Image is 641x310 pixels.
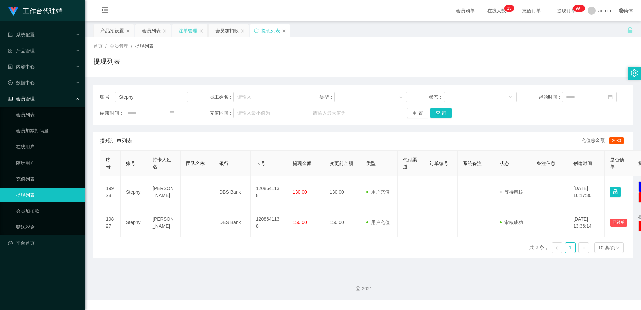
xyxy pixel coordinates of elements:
[163,29,167,33] i: 图标: close
[16,172,80,186] a: 充值列表
[100,176,121,208] td: 19928
[282,29,286,33] i: 图标: close
[219,161,229,166] span: 银行
[631,69,638,77] i: 图标: setting
[293,161,311,166] span: 提现金额
[619,8,624,13] i: 图标: global
[500,189,523,195] span: 等待审核
[126,161,135,166] span: 账号
[215,24,239,37] div: 会员加扣款
[16,108,80,121] a: 会员列表
[500,220,523,225] span: 审核成功
[170,111,174,115] i: 图标: calendar
[581,137,626,145] div: 充值总金额：
[500,161,509,166] span: 状态
[110,43,128,49] span: 会员管理
[16,220,80,234] a: 赠送彩金
[429,94,444,101] span: 状态：
[100,137,132,145] span: 提现订单列表
[256,161,265,166] span: 卡号
[555,246,559,250] i: 图标: left
[598,243,615,253] div: 10 条/页
[610,219,627,227] button: 已锁单
[241,29,245,33] i: 图标: close
[616,246,620,250] i: 图标: down
[8,96,13,101] i: 图标: table
[16,188,80,202] a: 提现列表
[100,110,124,117] span: 结束时间：
[153,157,171,169] span: 持卡人姓名
[366,189,390,195] span: 用户充值
[484,8,509,13] span: 在线人数
[627,27,633,33] i: 图标: unlock
[582,246,586,250] i: 图标: right
[8,96,35,101] span: 会员管理
[330,161,353,166] span: 变更前金额
[565,243,575,253] a: 1
[609,137,624,144] span: 2080
[297,110,309,117] span: ~
[93,56,120,66] h1: 提现列表
[608,95,613,99] i: 图标: calendar
[539,94,562,101] span: 起始时间：
[509,95,513,100] i: 图标: down
[23,0,63,22] h1: 工作台代理端
[147,208,181,237] td: [PERSON_NAME]
[105,43,107,49] span: /
[214,176,251,208] td: DBS Bank
[8,64,13,69] i: 图标: profile
[121,208,147,237] td: Stephy
[430,108,452,118] button: 查 询
[93,43,103,49] span: 首页
[366,220,390,225] span: 用户充值
[121,176,147,208] td: Stephy
[251,208,287,237] td: 1208641138
[179,24,197,37] div: 注单管理
[16,156,80,170] a: 陪玩用户
[8,64,35,69] span: 内容中心
[8,7,19,16] img: logo.9652507e.png
[610,157,624,169] span: 是否锁单
[509,5,512,12] p: 3
[573,5,585,12] sup: 1063
[573,161,592,166] span: 创建时间
[8,80,35,85] span: 数据中心
[293,189,307,195] span: 130.00
[8,48,13,53] i: 图标: appstore-o
[324,208,361,237] td: 150.00
[403,157,417,169] span: 代付渠道
[8,32,35,37] span: 系统配置
[210,94,233,101] span: 员工姓名：
[610,187,621,197] button: 图标: lock
[210,110,233,117] span: 充值区间：
[529,242,549,253] li: 共 2 条，
[407,108,428,118] button: 重 置
[8,236,80,250] a: 图标: dashboard平台首页
[115,92,188,102] input: 请输入
[552,242,562,253] li: 上一页
[233,92,297,102] input: 请输入
[366,161,376,166] span: 类型
[565,242,576,253] li: 1
[8,32,13,37] i: 图标: form
[319,94,335,101] span: 类型：
[254,28,259,33] i: 图标: sync
[100,24,124,37] div: 产品预设置
[186,161,205,166] span: 团队名称
[16,140,80,153] a: 在线用户
[214,208,251,237] td: DBS Bank
[16,124,80,137] a: 会员加减打码量
[8,8,63,13] a: 工作台代理端
[430,161,448,166] span: 订单编号
[16,204,80,218] a: 会员加扣款
[100,208,121,237] td: 19827
[504,5,514,12] sup: 13
[537,161,555,166] span: 备注信息
[100,94,115,101] span: 账号：
[293,220,307,225] span: 150.00
[578,242,589,253] li: 下一页
[93,0,116,22] i: 图标: menu-fold
[356,286,360,291] i: 图标: copyright
[147,176,181,208] td: [PERSON_NAME]
[251,176,287,208] td: 1208641138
